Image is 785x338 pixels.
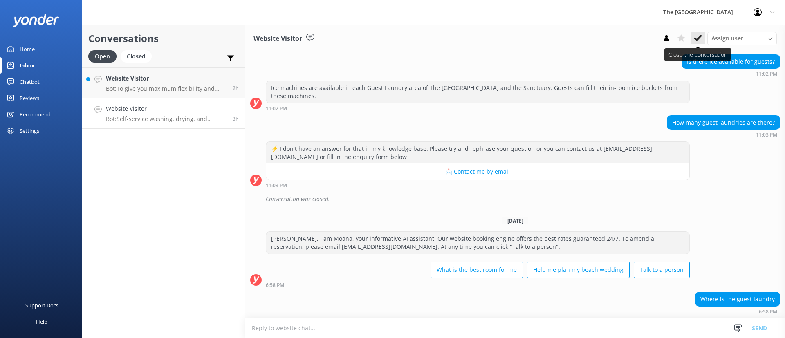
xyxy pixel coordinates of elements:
[82,67,245,98] a: Website VisitorBot:To give you maximum flexibility and access to the best available rates, our re...
[20,90,39,106] div: Reviews
[106,115,227,123] p: Bot: Self-service washing, drying, and ironing facilities are located near the rooms.
[20,123,39,139] div: Settings
[667,116,780,130] div: How many guest laundries are there?
[266,283,284,288] strong: 6:58 PM
[20,41,35,57] div: Home
[759,309,777,314] strong: 6:58 PM
[121,50,152,63] div: Closed
[20,106,51,123] div: Recommend
[88,31,239,46] h2: Conversations
[527,262,630,278] button: Help me plan my beach wedding
[431,262,523,278] button: What is the best room for me
[266,192,780,206] div: Conversation was closed.
[266,282,690,288] div: Sep 15 2025 06:58pm (UTC -10:00) Pacific/Honolulu
[253,34,302,44] h3: Website Visitor
[266,182,690,188] div: Aug 31 2025 11:03pm (UTC -10:00) Pacific/Honolulu
[82,98,245,129] a: Website VisitorBot:Self-service washing, drying, and ironing facilities are located near the room...
[88,50,117,63] div: Open
[266,232,689,253] div: [PERSON_NAME], I am Moana, your informative AI assistant. Our website booking engine offers the b...
[121,51,156,60] a: Closed
[106,85,227,92] p: Bot: To give you maximum flexibility and access to the best available rates, our resorts do not p...
[695,292,780,306] div: Where is the guest laundry
[756,132,777,137] strong: 11:03 PM
[106,74,227,83] h4: Website Visitor
[266,106,287,111] strong: 11:02 PM
[20,57,35,74] div: Inbox
[634,262,690,278] button: Talk to a person
[756,72,777,76] strong: 11:02 PM
[266,183,287,188] strong: 11:03 PM
[233,85,239,92] span: Sep 15 2025 07:46pm (UTC -10:00) Pacific/Honolulu
[711,34,743,43] span: Assign user
[682,71,780,76] div: Aug 31 2025 11:02pm (UTC -10:00) Pacific/Honolulu
[20,74,40,90] div: Chatbot
[266,81,689,103] div: Ice machines are available in each Guest Laundry area of The [GEOGRAPHIC_DATA] and the Sanctuary....
[233,115,239,122] span: Sep 15 2025 06:58pm (UTC -10:00) Pacific/Honolulu
[682,55,780,69] div: Is there ice available for guests?
[266,142,689,163] div: ⚡ I don't have an answer for that in my knowledge base. Please try and rephrase your question or ...
[502,217,528,224] span: [DATE]
[36,313,47,330] div: Help
[707,32,777,45] div: Assign User
[266,163,689,180] button: 📩 Contact me by email
[88,51,121,60] a: Open
[667,132,780,137] div: Aug 31 2025 11:03pm (UTC -10:00) Pacific/Honolulu
[266,105,690,111] div: Aug 31 2025 11:02pm (UTC -10:00) Pacific/Honolulu
[106,104,227,113] h4: Website Visitor
[695,309,780,314] div: Sep 15 2025 06:58pm (UTC -10:00) Pacific/Honolulu
[25,297,58,313] div: Support Docs
[250,192,780,206] div: 2025-09-01T09:42:47.671
[12,14,59,27] img: yonder-white-logo.png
